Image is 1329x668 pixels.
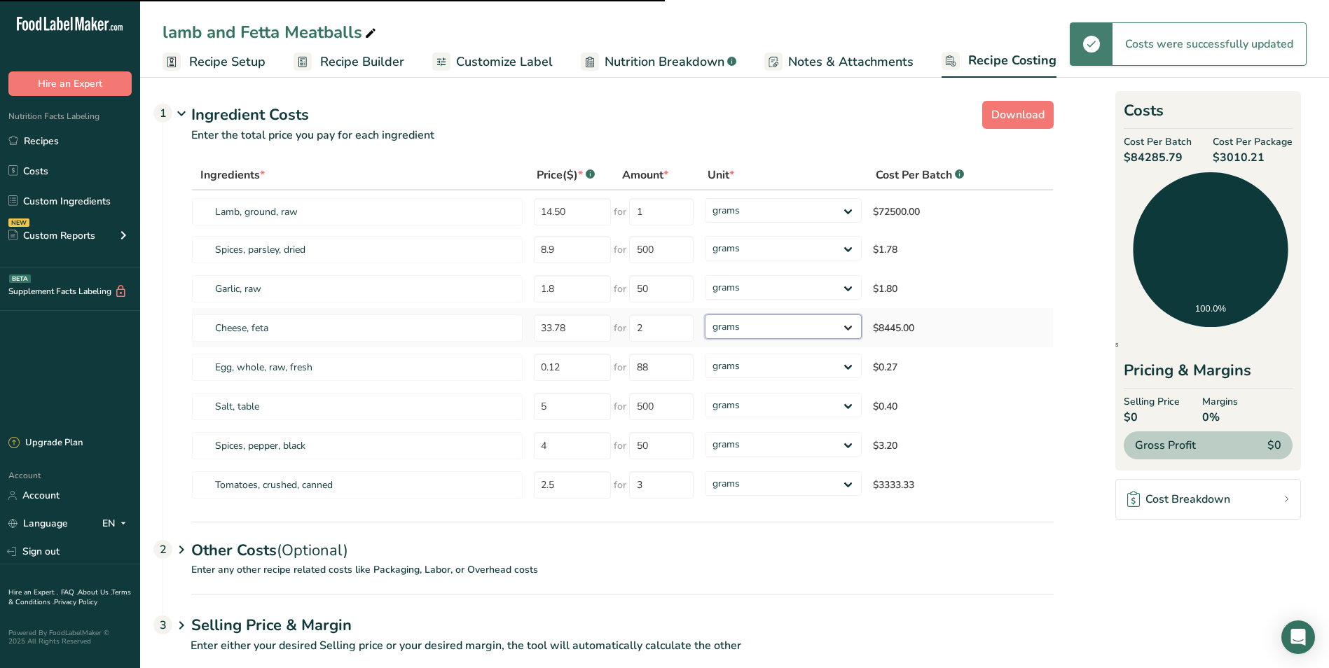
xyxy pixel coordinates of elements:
div: BETA [9,274,31,283]
a: Recipe Builder [294,46,404,78]
h2: Costs [1124,99,1293,129]
button: Hire an Expert [8,71,132,96]
div: EN [102,515,132,532]
p: Enter any other recipe related costs like Packaging, Labor, or Overhead costs [163,562,1054,594]
span: Margins [1202,394,1238,409]
span: for [614,321,626,335]
div: Ingredient Costs [191,104,1054,127]
span: for [614,478,626,492]
div: 3 [153,615,172,634]
span: for [614,204,626,219]
span: Nutrition Breakdown [605,53,724,71]
div: lamb and Fetta Meatballs [163,20,379,45]
a: Privacy Policy [54,597,97,607]
div: NEW [8,218,29,227]
div: Pricing & Margins [1124,359,1293,389]
td: $1.80 [867,269,1036,308]
h1: Selling Price & Margin [191,614,1054,637]
td: $8445.00 [867,308,1036,347]
div: 1 [153,104,172,123]
span: for [614,242,626,257]
span: $0 [1267,437,1281,454]
span: for [614,281,626,296]
a: Recipe Costing [942,45,1056,78]
div: Cost Breakdown [1127,491,1230,508]
a: Recipe Setup [163,46,266,78]
a: Nutrition Breakdown [581,46,736,78]
a: Notes & Attachments [764,46,914,78]
a: Customize Label [432,46,553,78]
div: Powered By FoodLabelMaker © 2025 All Rights Reserved [8,629,132,646]
span: Cost Per Package [1213,134,1293,149]
span: (Optional) [277,540,348,561]
button: Download [982,101,1054,129]
span: for [614,360,626,375]
span: $3010.21 [1213,149,1293,166]
span: Ingredients [200,167,265,183]
span: Cost Per Batch [876,167,952,183]
span: Unit [708,167,734,183]
span: Ingredients [1077,341,1119,348]
a: Cost Breakdown [1115,479,1301,520]
span: Recipe Builder [320,53,404,71]
td: $0.40 [867,387,1036,426]
span: Notes & Attachments [788,53,914,71]
span: 0% [1202,409,1238,426]
td: $1.78 [867,230,1036,269]
span: $0 [1124,409,1180,426]
td: $0.27 [867,347,1036,387]
a: About Us . [78,587,111,597]
span: Selling Price [1124,394,1180,409]
div: Price($) [537,167,595,183]
a: Hire an Expert . [8,587,58,597]
div: Open Intercom Messenger [1281,620,1315,654]
div: Costs were successfully updated [1113,23,1306,65]
td: $3.20 [867,426,1036,465]
span: $84285.79 [1124,149,1192,166]
span: Customize Label [456,53,553,71]
span: Gross Profit [1135,437,1196,454]
span: Recipe Setup [189,53,266,71]
span: for [614,399,626,414]
span: Cost Per Batch [1124,134,1192,149]
span: Amount [622,167,668,183]
span: Download [991,106,1045,123]
td: $72500.00 [867,190,1036,230]
span: for [614,438,626,453]
div: Upgrade Plan [8,436,83,450]
div: Other Costs [191,522,1054,562]
td: $3333.33 [867,465,1036,504]
a: Language [8,511,68,536]
span: Recipe Costing [968,51,1056,70]
p: Enter the total price you pay for each ingredient [163,127,1054,160]
div: 2 [153,540,172,559]
a: Terms & Conditions . [8,587,131,607]
a: FAQ . [61,587,78,597]
div: Custom Reports [8,228,95,243]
